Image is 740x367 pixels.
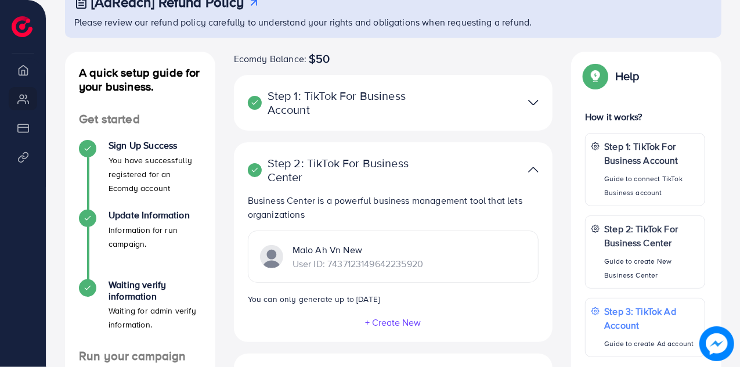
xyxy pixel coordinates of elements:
[699,326,734,361] img: image
[248,89,436,117] p: Step 1: TikTok For Business Account
[109,223,201,251] p: Information for run campaign.
[74,15,714,29] p: Please review our refund policy carefully to understand your rights and obligations when requesti...
[12,16,33,37] img: logo
[234,52,306,66] span: Ecomdy Balance:
[109,153,201,195] p: You have successfully registered for an Ecomdy account
[65,66,215,93] h4: A quick setup guide for your business.
[604,304,699,332] p: Step 3: TikTok Ad Account
[65,112,215,127] h4: Get started
[585,110,705,124] p: How it works?
[248,193,539,221] p: Business Center is a powerful business management tool that lets organizations
[309,52,330,66] span: $50
[109,279,201,301] h4: Waiting verify information
[248,156,436,184] p: Step 2: TikTok For Business Center
[585,66,606,87] img: Popup guide
[65,140,215,210] li: Sign Up Success
[65,279,215,349] li: Waiting verify information
[365,317,422,328] button: + Create New
[65,349,215,364] h4: Run your campaign
[248,293,380,304] small: You can only generate up to [DATE]
[109,210,201,221] h4: Update Information
[528,161,539,178] img: TikTok partner
[109,140,201,151] h4: Sign Up Success
[260,245,283,268] img: TikTok partner
[604,337,699,351] p: Guide to create Ad account
[604,139,699,167] p: Step 1: TikTok For Business Account
[65,210,215,279] li: Update Information
[604,222,699,250] p: Step 2: TikTok For Business Center
[109,304,201,332] p: Waiting for admin verify information.
[604,172,699,200] p: Guide to connect TikTok Business account
[604,254,699,282] p: Guide to create New Business Center
[528,94,539,111] img: TikTok partner
[615,69,640,83] p: Help
[293,257,423,271] p: User ID: 7437123149642235920
[293,243,423,257] p: Malo Ah Vn New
